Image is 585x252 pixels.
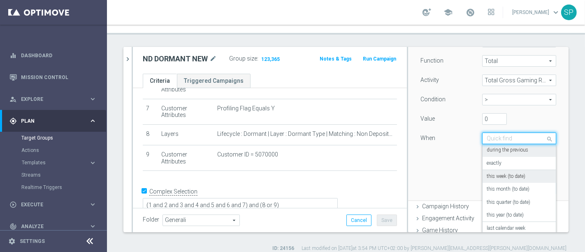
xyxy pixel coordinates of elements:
a: Streams [21,172,86,178]
div: Templates [21,156,106,169]
td: 8 [143,125,158,145]
div: Streams [21,169,106,181]
label: this week (to date) [487,173,525,180]
span: 123,365 [260,56,281,64]
div: last calendar week [487,222,552,235]
a: Criteria [143,74,177,88]
div: exactly [487,157,552,170]
div: Mission Control [9,66,97,88]
td: 9 [143,145,158,171]
div: this week (to date) [487,170,552,183]
i: person_search [9,96,17,103]
label: When [420,134,435,142]
span: Customer ID = 5070000 [217,151,278,158]
td: Customer Attributes [158,145,214,171]
i: gps_fixed [9,117,17,125]
button: Save [377,215,397,226]
label: : [257,55,258,62]
span: Execute [21,202,89,207]
i: equalizer [9,52,17,59]
span: Profiling Flag Equals Y [217,105,275,112]
button: play_circle_outline Execute keyboard_arrow_right [9,201,97,208]
button: Mission Control [9,74,97,81]
ng-select: during the previous [482,133,556,144]
button: Run Campaign [362,54,397,63]
a: Dashboard [21,44,97,66]
label: this quarter (to date) [487,199,530,206]
label: Function [420,57,443,64]
button: Notes & Tags [319,54,353,63]
label: last calendar week [487,225,525,232]
span: Analyze [21,224,89,229]
label: this month (to date) [487,186,529,193]
td: 7 [143,99,158,125]
span: Engagement Activity [422,215,474,222]
h2: ND DORMANT NEW [143,54,208,64]
div: Templates [22,160,89,165]
label: Value [420,115,435,122]
span: Lifecycle : Dormant | Layer : Dormant Type | Matching : Non Depositor [217,131,394,138]
a: Triggered Campaigns [177,74,251,88]
i: mode_edit [209,54,217,64]
span: Plan [21,119,89,124]
label: Complex Selection [149,188,197,196]
div: Quick find [487,135,512,142]
i: keyboard_arrow_right [89,117,97,125]
div: this year (to date) [487,209,552,222]
i: play_circle_outline [9,201,17,208]
label: Condition [420,96,446,103]
a: Realtime Triggers [21,184,86,191]
i: keyboard_arrow_right [89,95,97,103]
button: track_changes Analyze keyboard_arrow_right [9,223,97,230]
i: keyboard_arrow_right [89,201,97,208]
a: Target Groups [21,135,86,141]
button: person_search Explore keyboard_arrow_right [9,96,97,103]
label: Activity [420,76,439,84]
div: this quarter (to date) [487,196,552,209]
td: Customer Attributes [158,99,214,125]
label: ID: 24156 [272,245,294,252]
div: Dashboard [9,44,97,66]
button: Templates keyboard_arrow_right [21,159,97,166]
div: during the previous [487,144,552,157]
label: this year (to date) [487,212,524,219]
i: settings [8,238,16,245]
a: [PERSON_NAME]keyboard_arrow_down [511,6,561,19]
label: during the previous [487,147,528,154]
div: Realtime Triggers [21,181,106,194]
label: Last modified on [DATE] at 3:54 PM UTC+02:00 by [PERSON_NAME][EMAIL_ADDRESS][PERSON_NAME][DOMAIN_... [302,245,566,252]
span: keyboard_arrow_down [551,8,560,17]
div: Actions [21,144,106,156]
button: gps_fixed Plan keyboard_arrow_right [9,118,97,124]
div: Target Groups [21,132,106,144]
ng-dropdown-panel: Options list [482,144,556,243]
label: Folder [143,216,159,223]
a: Settings [20,239,45,244]
td: Layers [158,125,214,145]
span: Explore [21,97,89,102]
label: exactly [487,160,501,167]
i: track_changes [9,223,17,230]
span: Game History [422,227,458,233]
a: Actions [21,147,86,154]
a: Mission Control [21,66,97,88]
div: Analyze [9,223,89,230]
div: SP [561,5,577,20]
button: chevron_right [123,47,132,71]
div: this month (to date) [487,183,552,196]
div: Explore [9,96,89,103]
span: Campaign History [422,203,469,210]
i: keyboard_arrow_right [89,222,97,230]
label: Group size [229,55,257,62]
i: keyboard_arrow_right [89,159,97,167]
i: chevron_right [124,55,132,63]
button: equalizer Dashboard [9,52,97,59]
div: Plan [9,117,89,125]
